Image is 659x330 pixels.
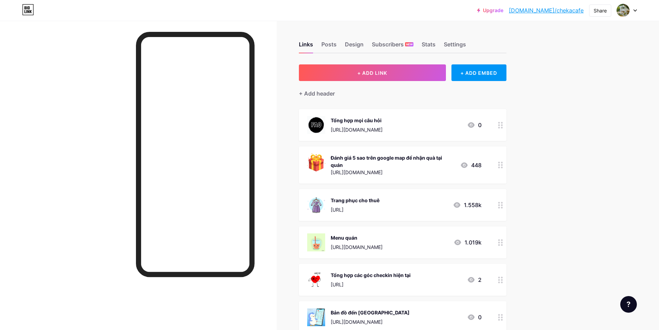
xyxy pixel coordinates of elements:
[467,121,482,129] div: 0
[477,8,503,13] a: Upgrade
[307,308,325,326] img: Bản đồ đến Cheka
[307,271,325,289] img: Tổng hợp các góc checkin hiện tại
[331,234,383,241] div: Menu quán
[331,271,411,279] div: Tổng hợp các góc checkin hiện tại
[321,40,337,53] div: Posts
[307,116,325,134] img: Tổng hợp mọi câu hỏi
[331,154,455,169] div: Đánh giá 5 sao trên google map để nhận quà tại quán
[509,6,584,15] a: [DOMAIN_NAME]/chekacafe
[422,40,436,53] div: Stats
[453,201,482,209] div: 1.558k
[331,318,410,325] div: [URL][DOMAIN_NAME]
[454,238,482,247] div: 1.019k
[299,40,313,53] div: Links
[331,126,383,133] div: [URL][DOMAIN_NAME]
[616,4,630,17] img: chekacafe
[307,153,325,171] img: Đánh giá 5 sao trên google map để nhận quà tại quán
[444,40,466,53] div: Settings
[594,7,607,14] div: Share
[307,196,325,214] img: Trang phục cho thuê
[307,233,325,251] img: Menu quán
[299,64,446,81] button: + ADD LINK
[406,42,413,46] span: NEW
[331,243,383,251] div: [URL][DOMAIN_NAME]
[331,281,411,288] div: [URL]
[451,64,506,81] div: + ADD EMBED
[467,276,482,284] div: 2
[345,40,364,53] div: Design
[372,40,413,53] div: Subscribers
[331,197,379,204] div: Trang phục cho thuê
[460,161,482,169] div: 448
[331,309,410,316] div: Bản đồ đến [GEOGRAPHIC_DATA]
[357,70,387,76] span: + ADD LINK
[467,313,482,321] div: 0
[299,89,335,98] div: + Add header
[331,169,455,176] div: [URL][DOMAIN_NAME]
[331,206,379,213] div: [URL]
[331,117,383,124] div: Tổng hợp mọi câu hỏi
